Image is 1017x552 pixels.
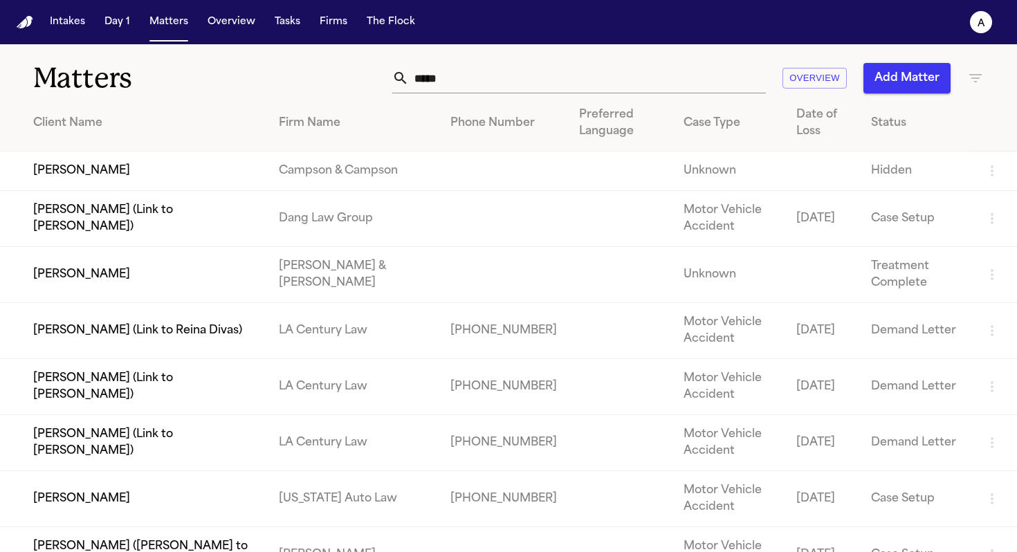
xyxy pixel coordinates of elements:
button: The Flock [361,10,421,35]
td: LA Century Law [268,415,439,471]
td: Motor Vehicle Accident [672,303,785,359]
td: Dang Law Group [268,191,439,247]
td: Motor Vehicle Accident [672,359,785,415]
td: Motor Vehicle Accident [672,471,785,527]
div: Client Name [33,115,257,131]
td: [PHONE_NUMBER] [439,415,568,471]
td: [PHONE_NUMBER] [439,471,568,527]
button: Firms [314,10,353,35]
img: Finch Logo [17,16,33,29]
td: [PHONE_NUMBER] [439,303,568,359]
td: [US_STATE] Auto Law [268,471,439,527]
td: [DATE] [785,471,860,527]
td: LA Century Law [268,303,439,359]
h1: Matters [33,61,297,95]
td: [PHONE_NUMBER] [439,359,568,415]
div: Status [871,115,962,131]
td: Unknown [672,151,785,191]
button: Add Matter [863,63,951,93]
div: Case Type [684,115,774,131]
div: Preferred Language [579,107,661,140]
td: Demand Letter [860,303,973,359]
button: Matters [144,10,194,35]
button: Intakes [44,10,91,35]
a: Home [17,16,33,29]
button: Overview [202,10,261,35]
td: Motor Vehicle Accident [672,415,785,471]
td: Demand Letter [860,359,973,415]
td: Hidden [860,151,973,191]
td: [DATE] [785,415,860,471]
button: Day 1 [99,10,136,35]
div: Phone Number [450,115,557,131]
td: [DATE] [785,359,860,415]
button: Overview [782,68,847,89]
td: [PERSON_NAME] & [PERSON_NAME] [268,247,439,303]
td: Demand Letter [860,415,973,471]
td: Case Setup [860,191,973,247]
td: [DATE] [785,303,860,359]
div: Date of Loss [796,107,849,140]
td: Case Setup [860,471,973,527]
td: LA Century Law [268,359,439,415]
button: Tasks [269,10,306,35]
div: Firm Name [279,115,428,131]
td: Campson & Campson [268,151,439,191]
td: Motor Vehicle Accident [672,191,785,247]
td: [DATE] [785,191,860,247]
td: Unknown [672,247,785,303]
td: Treatment Complete [860,247,973,303]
